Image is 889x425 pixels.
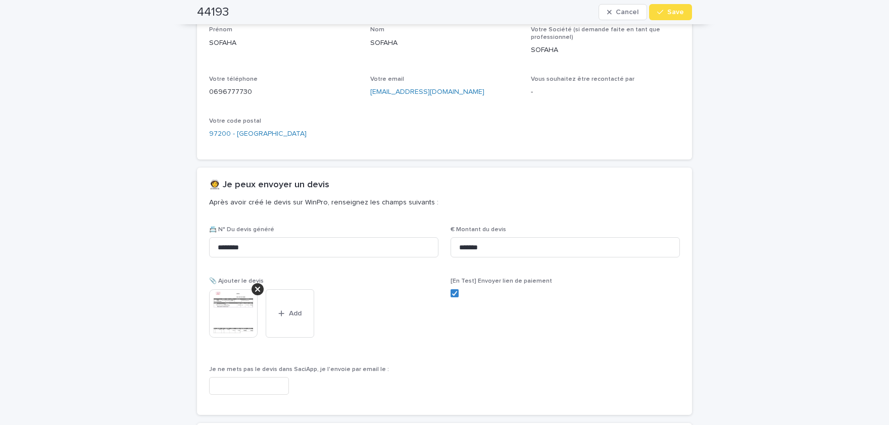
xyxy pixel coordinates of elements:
p: SOFAHA [209,38,358,48]
span: Vous souhaitez être recontacté par [531,76,634,82]
span: Votre email [370,76,404,82]
p: SOFAHA [531,45,680,56]
button: Save [649,4,692,20]
span: Votre code postal [209,118,261,124]
span: 📇 N° Du devis généré [209,227,274,233]
span: Save [667,9,684,16]
p: 0696777730 [209,87,358,97]
span: Add [289,310,302,317]
span: Votre Société (si demande faite en tant que professionnel) [531,27,660,40]
span: Nom [370,27,384,33]
h2: 44193 [197,5,229,20]
p: SOFAHA [370,38,519,48]
span: Prénom [209,27,232,33]
a: 97200 - [GEOGRAPHIC_DATA] [209,129,307,139]
span: [En Test] Envoyer lien de paiement [451,278,552,284]
a: [EMAIL_ADDRESS][DOMAIN_NAME] [370,88,484,95]
button: Add [266,289,314,338]
button: Cancel [599,4,647,20]
span: € Montant du devis [451,227,506,233]
span: Votre téléphone [209,76,258,82]
span: Je ne mets pas le devis dans SaciApp, je l'envoie par email le : [209,366,389,373]
h2: 👩‍🚀 Je peux envoyer un devis [209,180,329,191]
span: Cancel [616,9,638,16]
p: - [531,87,680,97]
p: Après avoir créé le devis sur WinPro, renseignez les champs suivants : [209,198,676,207]
span: 📎 Ajouter le devis [209,278,264,284]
